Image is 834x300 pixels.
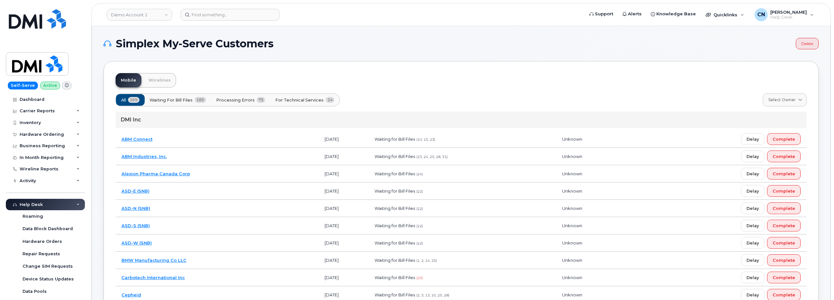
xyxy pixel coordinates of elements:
span: (22) [416,224,423,228]
span: Waiting for Bill Files [375,223,415,228]
a: ASD-W (SNB) [121,240,152,245]
span: Waiting for Bill Files [375,171,415,176]
span: For Technical Services [275,97,324,103]
button: Delay [741,254,764,266]
td: [DATE] [319,217,369,234]
span: (22) [416,241,423,245]
a: ABM Industries, Inc. [121,154,167,159]
span: Unknown [562,292,582,297]
td: [DATE] [319,182,369,200]
span: Delay [746,257,759,263]
span: Waiting for Bill Files [375,292,415,297]
a: ABM Connect [121,136,152,142]
a: ASD-N (SNB) [121,206,150,211]
span: Waiting for Bill Files [375,154,415,159]
button: Delay [741,220,764,231]
a: Wirelines [143,73,176,87]
span: Unknown [562,206,582,211]
a: ASD-E (SNB) [121,188,150,194]
span: Unknown [562,275,582,280]
span: Waiting for Bill Files [375,275,415,280]
span: Complete [773,240,795,246]
span: Delay [746,171,759,177]
span: Complete [773,188,795,194]
a: Select Owner [763,93,807,106]
span: Complete [773,257,795,263]
button: Delay [741,168,764,180]
span: (24) [416,172,423,176]
span: (10, 15, 23) [416,137,435,142]
span: Unknown [562,154,582,159]
span: Select Owner [768,97,796,103]
span: Complete [773,136,795,142]
span: Waiting for Bill Files [150,97,193,103]
button: Delay [741,272,764,283]
span: Waiting for Bill Files [375,188,415,194]
span: 185 [195,97,206,103]
span: Complete [773,275,795,281]
span: 75 [257,97,265,103]
span: Delay [746,223,759,229]
a: BMW Manufacturing Co LLC [121,258,186,263]
button: Complete [767,220,801,231]
td: [DATE] [319,234,369,252]
span: (23, 24, 25, 28, 31) [416,155,448,159]
button: Complete [767,237,801,249]
a: Delete [796,38,819,49]
span: Complete [773,171,795,177]
span: Unknown [562,258,582,263]
span: Waiting for Bill Files [375,240,415,245]
td: [DATE] [319,165,369,182]
button: Delay [741,133,764,145]
span: Unknown [562,171,582,176]
span: Waiting for Bill Files [375,206,415,211]
span: (1, 2, 14, 25) [416,259,437,263]
td: [DATE] [319,200,369,217]
span: (20) [416,276,423,280]
td: [DATE] [319,269,369,286]
span: (22) [416,189,423,194]
span: Delay [746,205,759,212]
span: Unknown [562,136,582,142]
button: Complete [767,150,801,162]
span: Complete [773,292,795,298]
button: Complete [767,272,801,283]
span: Waiting for Bill Files [375,136,415,142]
span: (22) [416,207,423,211]
span: Complete [773,223,795,229]
span: Delay [746,275,759,281]
span: 24 [326,97,334,103]
span: Unknown [562,223,582,228]
button: Complete [767,185,801,197]
span: Waiting for Bill Files [375,258,415,263]
span: Complete [773,153,795,160]
span: Delay [746,136,759,142]
span: Delay [746,153,759,160]
button: Delay [741,185,764,197]
span: Unknown [562,240,582,245]
td: [DATE] [319,252,369,269]
button: Complete [767,254,801,266]
a: ASD-S (SNB) [121,223,150,228]
span: Delay [746,292,759,298]
a: Carbotech International Inc [121,275,185,280]
span: Unknown [562,188,582,194]
button: Complete [767,133,801,145]
span: (2, 3, 13, 20, 25, 28) [416,293,449,297]
div: DMI Inc [116,112,807,128]
td: [DATE] [319,148,369,165]
a: Alexion Pharma Canada Corp [121,171,190,176]
button: Delay [741,150,764,162]
button: Complete [767,202,801,214]
span: Processing Errors [216,97,255,103]
button: Complete [767,168,801,180]
span: Simplex My-Serve Customers [116,39,274,49]
span: Complete [773,205,795,212]
button: Delay [741,202,764,214]
td: [DATE] [319,131,369,148]
span: Delay [746,240,759,246]
span: Delay [746,188,759,194]
a: Cepheid [121,292,141,297]
button: Delay [741,237,764,249]
a: Mobile [116,73,141,87]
